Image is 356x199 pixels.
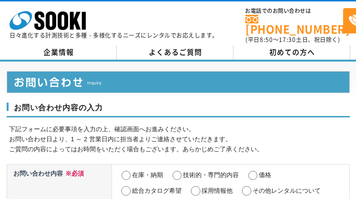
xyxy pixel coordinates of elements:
[253,187,321,194] label: その他レンタルについて
[245,35,340,44] span: (平日 ～ 土日、祝日除く)
[202,187,233,194] label: 採用情報他
[132,171,163,178] label: 在庫・納期
[279,35,296,44] span: 17:30
[269,47,315,57] span: 初めての方へ
[234,45,350,60] a: 初めての方へ
[9,125,350,154] p: 下記フォームに必要事項を入力の上、確認画面へお進みください。 お問い合わせ日より、1 ～ 2 営業日内に担当者よりご連絡させていただきます。 ご質問の内容によってはお時間をいただく場合もございま...
[259,171,271,178] label: 価格
[132,187,182,194] label: 総合カタログ希望
[7,103,350,118] h3: お問い合わせ内容の入力
[10,32,218,38] p: 日々進化する計測技術と多種・多様化するニーズにレンタルでお応えします。
[63,170,84,177] span: ※必須
[245,15,343,34] a: [PHONE_NUMBER]
[183,171,239,178] label: 技術的・専門的内容
[117,45,234,60] a: よくあるご質問
[245,8,343,14] span: お電話でのお問い合わせは
[260,35,273,44] span: 8:50
[7,71,350,93] img: お問い合わせ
